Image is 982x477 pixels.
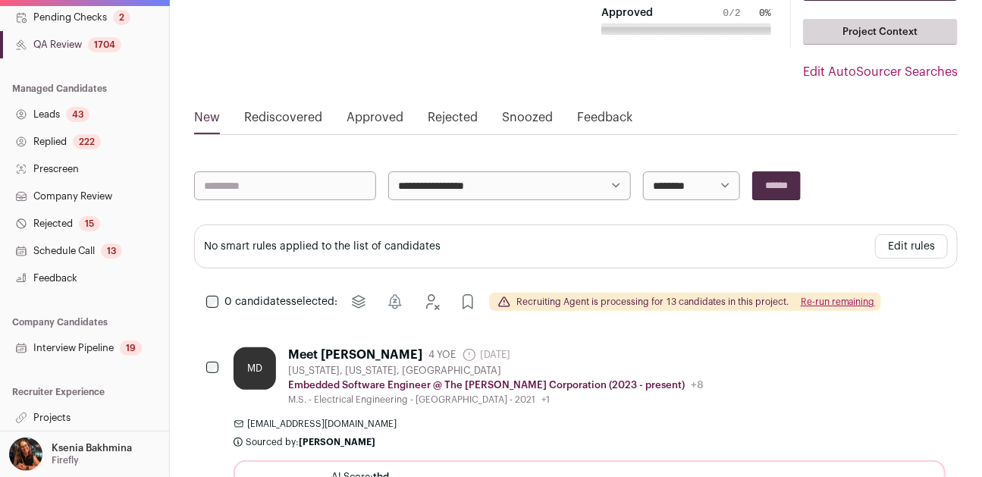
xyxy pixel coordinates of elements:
p: Ksenia Bakhmina [52,442,132,454]
button: Approve [453,287,483,317]
span: [DATE] [462,347,510,362]
img: 13968079-medium_jpg [9,438,42,471]
span: +1 [541,395,550,404]
div: 15 [79,216,100,231]
span: 4 YOE [428,349,456,361]
div: 13 [101,243,122,259]
button: Edit rules [875,234,948,259]
a: Project Context [803,19,958,45]
a: Approved [347,108,403,133]
a: New [194,108,220,133]
span: 0 candidates [224,297,291,307]
span: +8 [691,380,704,391]
div: 43 [66,107,89,122]
p: Firefly [52,454,79,466]
span: Sourced by: [246,436,375,448]
div: MD [234,347,276,390]
div: M.S. - Electrical Engineering - [GEOGRAPHIC_DATA] - 2021 [288,394,704,406]
div: 2 [113,10,130,25]
span: Recruiting Agent is processing for 13 candidates in this project. [516,296,789,308]
div: 222 [73,134,101,149]
a: Feedback [577,108,632,133]
p: Embedded Software Engineer @ The [PERSON_NAME] Corporation (2023 - present) [288,379,685,391]
button: Open dropdown [6,438,135,471]
div: [US_STATE], [US_STATE], [GEOGRAPHIC_DATA] [288,365,704,377]
div: 1704 [88,37,121,52]
a: Snoozed [502,108,553,133]
div: 19 [120,340,142,356]
turbo-frame: No smart rules applied to the list of candidates [204,241,441,252]
button: Re-run remaining [801,296,875,308]
span: selected: [224,294,337,309]
button: Reject [416,287,447,317]
div: Meet [PERSON_NAME] [288,347,422,362]
span: [EMAIL_ADDRESS][DOMAIN_NAME] [247,418,397,430]
a: Rediscovered [244,108,322,133]
button: Snooze [380,287,410,317]
a: Edit AutoSourcer Searches [803,63,958,81]
b: [PERSON_NAME] [299,438,375,447]
button: Move to project [344,287,374,317]
a: Rejected [428,108,478,133]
